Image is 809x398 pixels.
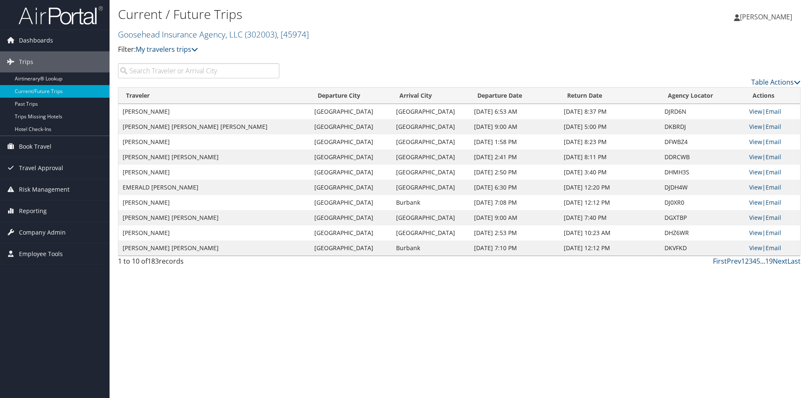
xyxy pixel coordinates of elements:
span: , [ 45974 ] [277,29,309,40]
td: [PERSON_NAME] [118,165,310,180]
td: [DATE] 8:11 PM [560,150,660,165]
span: … [760,256,765,266]
td: [GEOGRAPHIC_DATA] [310,104,392,119]
a: 4 [753,256,756,266]
th: Departure City: activate to sort column ascending [310,88,392,104]
span: Travel Approval [19,158,63,179]
input: Search Traveler or Arrival City [118,63,279,78]
td: [PERSON_NAME] [118,195,310,210]
th: Actions [745,88,800,104]
a: 3 [749,256,753,266]
span: [PERSON_NAME] [740,12,792,21]
a: [PERSON_NAME] [734,4,801,29]
a: Email [766,138,781,146]
td: [GEOGRAPHIC_DATA] [392,165,470,180]
td: [GEOGRAPHIC_DATA] [392,225,470,240]
td: [PERSON_NAME] [PERSON_NAME] [118,150,310,165]
a: Prev [727,256,741,266]
a: Goosehead Insurance Agency, LLC [118,29,309,40]
td: [DATE] 9:00 AM [470,119,560,134]
a: View [749,244,762,252]
img: airportal-logo.png [19,5,103,25]
td: DDRCWB [660,150,745,165]
td: [GEOGRAPHIC_DATA] [392,180,470,195]
a: Email [766,229,781,237]
td: [DATE] 8:23 PM [560,134,660,150]
td: [DATE] 2:50 PM [470,165,560,180]
td: | [745,180,800,195]
td: | [745,225,800,240]
td: [DATE] 12:20 PM [560,180,660,195]
a: View [749,123,762,131]
td: [PERSON_NAME] [PERSON_NAME] [118,240,310,256]
td: [PERSON_NAME] [PERSON_NAME] [PERSON_NAME] [118,119,310,134]
td: DKVFKD [660,240,745,256]
td: DFWBZ4 [660,134,745,150]
span: Trips [19,51,33,72]
a: View [749,138,762,146]
a: Email [766,123,781,131]
td: DJDH4W [660,180,745,195]
td: [DATE] 7:08 PM [470,195,560,210]
td: EMERALD [PERSON_NAME] [118,180,310,195]
td: [GEOGRAPHIC_DATA] [310,134,392,150]
span: Book Travel [19,136,51,157]
td: DHMH3S [660,165,745,180]
p: Filter: [118,44,573,55]
div: 1 to 10 of records [118,256,279,270]
a: 1 [741,256,745,266]
td: | [745,119,800,134]
td: Burbank [392,195,470,210]
th: Return Date: activate to sort column ascending [560,88,660,104]
td: [PERSON_NAME] [118,104,310,119]
span: Company Admin [19,222,66,243]
td: [PERSON_NAME] [PERSON_NAME] [118,210,310,225]
td: [DATE] 7:10 PM [470,240,560,256]
a: Email [766,214,781,222]
h1: Current / Future Trips [118,5,573,23]
td: [GEOGRAPHIC_DATA] [392,104,470,119]
a: View [749,168,762,176]
a: Next [773,256,788,266]
a: Email [766,107,781,115]
td: [GEOGRAPHIC_DATA] [310,180,392,195]
td: [GEOGRAPHIC_DATA] [310,119,392,134]
a: 5 [756,256,760,266]
th: Traveler: activate to sort column ascending [118,88,310,104]
a: My travelers trips [136,45,198,54]
th: Agency Locator: activate to sort column ascending [660,88,745,104]
a: View [749,214,762,222]
th: Departure Date: activate to sort column descending [470,88,560,104]
td: [PERSON_NAME] [118,134,310,150]
th: Arrival City: activate to sort column ascending [392,88,470,104]
td: DJ0XR0 [660,195,745,210]
td: [GEOGRAPHIC_DATA] [310,165,392,180]
td: Burbank [392,240,470,256]
span: Risk Management [19,179,70,200]
a: Email [766,244,781,252]
td: [GEOGRAPHIC_DATA] [310,195,392,210]
a: Email [766,183,781,191]
td: [GEOGRAPHIC_DATA] [310,225,392,240]
td: [DATE] 12:12 PM [560,240,660,256]
span: Employee Tools [19,243,63,264]
span: ( 302003 ) [245,29,277,40]
td: [GEOGRAPHIC_DATA] [392,150,470,165]
td: DGXTBP [660,210,745,225]
a: Last [788,256,801,266]
td: DKBRDJ [660,119,745,134]
a: Table Actions [751,77,801,87]
td: [DATE] 7:40 PM [560,210,660,225]
td: | [745,165,800,180]
td: [GEOGRAPHIC_DATA] [310,150,392,165]
td: [GEOGRAPHIC_DATA] [392,134,470,150]
td: [DATE] 6:30 PM [470,180,560,195]
td: | [745,240,800,256]
td: [DATE] 12:12 PM [560,195,660,210]
a: View [749,153,762,161]
td: | [745,150,800,165]
td: [DATE] 5:00 PM [560,119,660,134]
span: Dashboards [19,30,53,51]
a: 19 [765,256,773,266]
a: 2 [745,256,749,266]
